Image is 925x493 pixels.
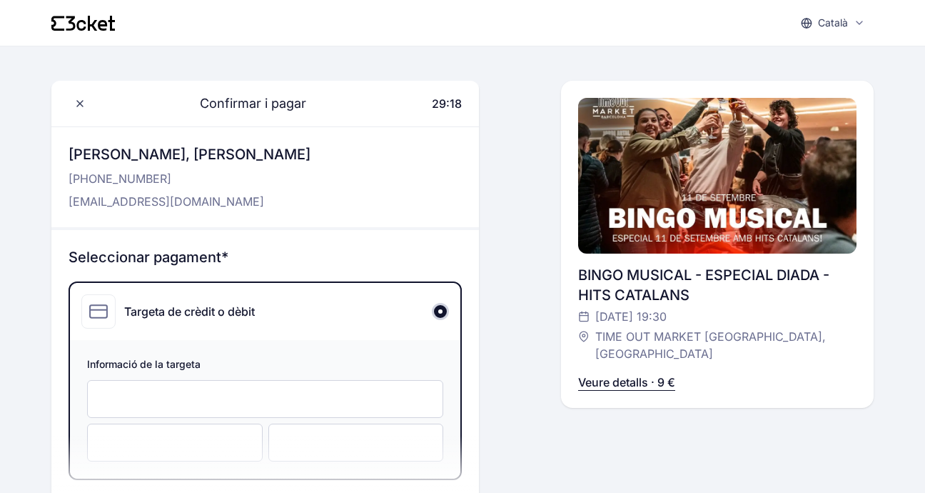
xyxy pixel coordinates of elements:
span: Confirmar i pagar [183,94,306,114]
div: BINGO MUSICAL - ESPECIAL DIADA - HITS CATALANS [578,265,856,305]
h3: [PERSON_NAME], [PERSON_NAME] [69,144,310,164]
div: Targeta de crèdit o dèbit [124,303,255,320]
p: Veure detalls · 9 € [578,374,675,391]
iframe: Campo de entrada seguro para el CVC [283,436,429,449]
p: [EMAIL_ADDRESS][DOMAIN_NAME] [69,193,310,210]
span: TIME OUT MARKET [GEOGRAPHIC_DATA], [GEOGRAPHIC_DATA] [595,328,842,362]
h3: Seleccionar pagament* [69,247,462,267]
span: Informació de la targeta [87,357,443,374]
span: 29:18 [432,96,462,111]
iframe: Campo de entrada seguro de la fecha de caducidad [102,436,248,449]
iframe: Campo de entrada seguro del número de tarjeta [102,392,428,406]
p: [PHONE_NUMBER] [69,170,310,187]
span: [DATE] 19:30 [595,308,667,325]
p: Català [818,16,848,30]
